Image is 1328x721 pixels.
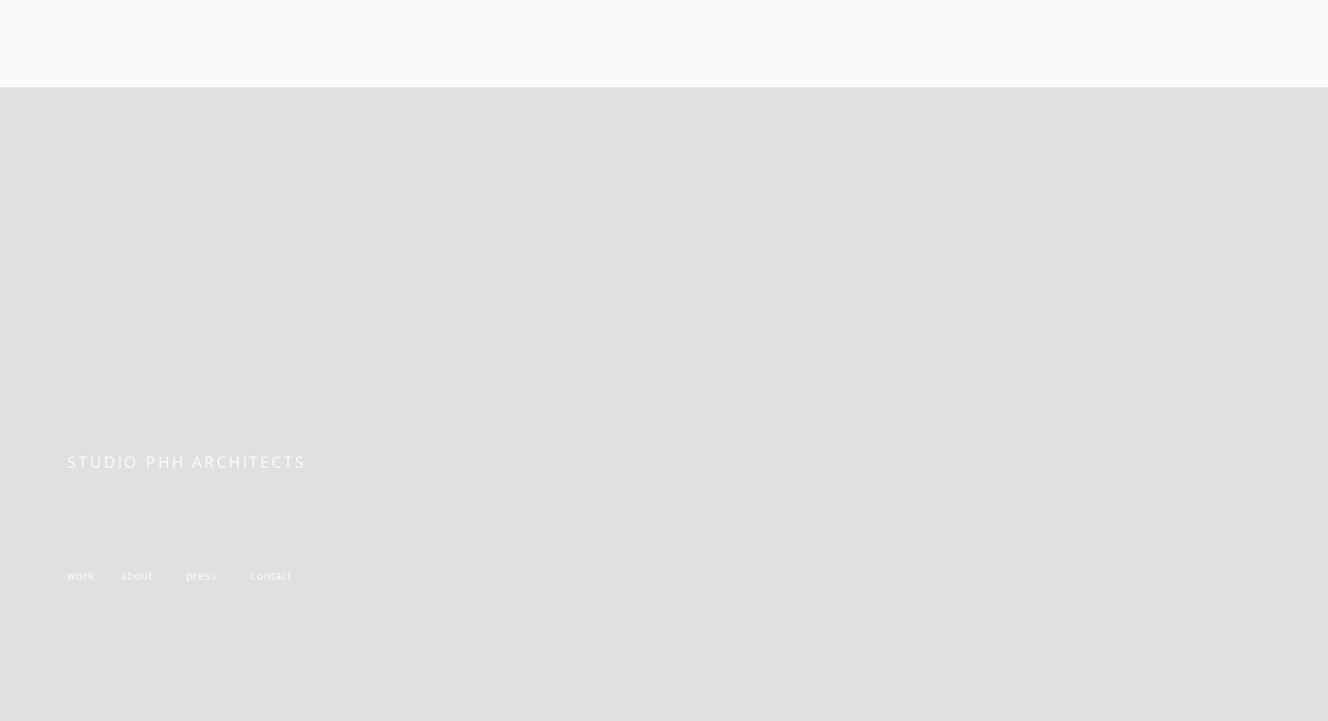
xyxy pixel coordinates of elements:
a: about [121,568,153,583]
a: contact [251,568,292,583]
span: STUDIO PHH ARCHITECTS [67,451,306,472]
a: press [186,568,217,583]
a: work [67,568,93,583]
